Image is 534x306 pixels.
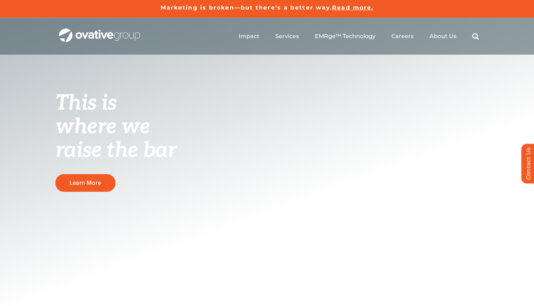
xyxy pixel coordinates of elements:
span: This is [55,91,117,116]
a: Search [472,33,479,40]
a: Services [275,33,299,40]
a: Careers [391,33,414,40]
a: Marketing is broken—but there’s a better way. [161,4,332,11]
a: Learn More [55,174,115,191]
a: About Us [430,33,456,40]
a: Impact [239,33,259,40]
span: where we raise the bar [55,114,176,163]
a: OG_Full_horizontal_WHT [59,28,140,35]
a: Read more. [332,4,373,11]
nav: Menu [239,25,479,48]
a: EMRge™ Technology [315,33,376,40]
span: Learn More [70,179,101,186]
